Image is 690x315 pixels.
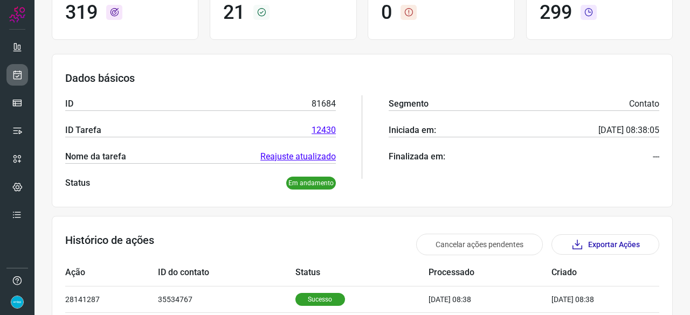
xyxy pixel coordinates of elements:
img: 4352b08165ebb499c4ac5b335522ff74.png [11,296,24,309]
td: Ação [65,260,158,286]
p: Nome da tarefa [65,150,126,163]
td: Status [295,260,429,286]
td: 28141287 [65,286,158,312]
p: Iniciada em: [389,124,436,137]
p: ID Tarefa [65,124,101,137]
td: Criado [551,260,627,286]
button: Exportar Ações [551,234,659,255]
p: Finalizada em: [389,150,445,163]
td: ID do contato [158,260,295,286]
h3: Histórico de ações [65,234,154,255]
a: 12430 [312,124,336,137]
a: Reajuste atualizado [260,150,336,163]
p: --- [653,150,659,163]
img: Logo [9,6,25,23]
p: Segmento [389,97,429,110]
td: [DATE] 08:38 [551,286,627,312]
td: Processado [429,260,551,286]
h3: Dados básicos [65,72,659,85]
p: Contato [629,97,659,110]
p: Status [65,177,90,190]
h1: 21 [223,1,245,24]
td: 35534767 [158,286,295,312]
p: ID [65,97,73,110]
h1: 0 [381,1,392,24]
p: [DATE] 08:38:05 [598,124,659,137]
button: Cancelar ações pendentes [416,234,543,255]
td: [DATE] 08:38 [429,286,551,312]
h1: 299 [540,1,572,24]
p: Em andamento [286,177,336,190]
p: Sucesso [295,293,345,306]
h1: 319 [65,1,98,24]
p: 81684 [312,97,336,110]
